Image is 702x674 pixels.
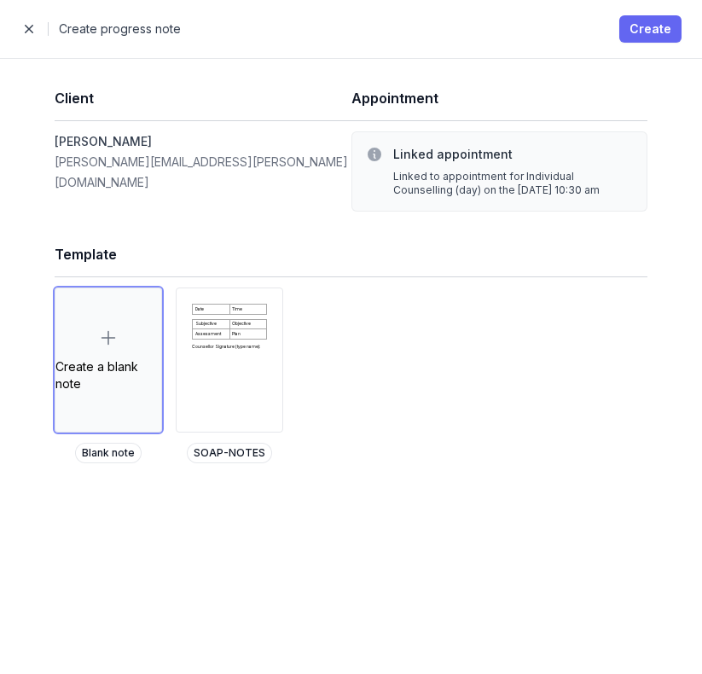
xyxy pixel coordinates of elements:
div: Create a blank note [55,358,161,392]
p: Assessment [195,331,228,337]
dd: [PERSON_NAME] [55,131,351,152]
button: Create [619,15,682,43]
p: Subjective [195,321,228,327]
p: Date [195,306,228,312]
h1: Template [55,242,647,266]
span: Create [629,19,671,39]
div: Linked to appointment for Individual Counselling (day) on the [DATE] 10:30 am [393,170,634,197]
span: Appointment [351,90,438,107]
h2: Create progress note [59,19,599,39]
h3: Linked appointment [393,146,634,163]
span: Blank note [75,443,142,463]
p: Plan [232,331,264,337]
h1: Client [55,86,351,110]
span: SOAP-NOTES [187,443,272,463]
dt: [PERSON_NAME][EMAIL_ADDRESS][PERSON_NAME][DOMAIN_NAME] [55,152,351,193]
p: Time [232,306,264,312]
p: Objective [232,321,264,327]
p: Counsellor Signature (type name): [192,344,267,350]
